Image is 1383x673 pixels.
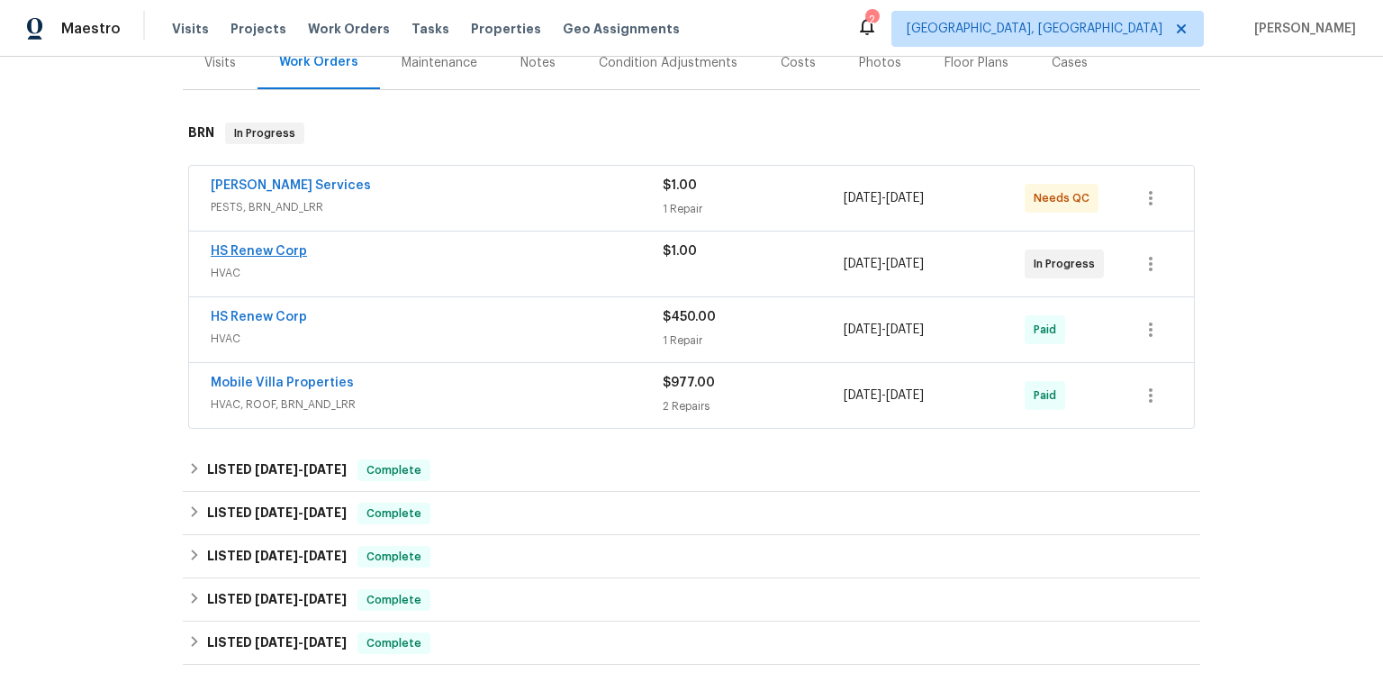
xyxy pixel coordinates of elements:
span: - [255,463,347,476]
div: 1 Repair [663,200,844,218]
span: [DATE] [303,463,347,476]
div: 2 Repairs [663,397,844,415]
span: [PERSON_NAME] [1247,20,1356,38]
a: Mobile Villa Properties [211,377,354,389]
span: Properties [471,20,541,38]
div: 2 [865,11,878,29]
span: Complete [359,461,429,479]
span: [DATE] [303,506,347,519]
span: [DATE] [844,389,881,402]
span: Geo Assignments [563,20,680,38]
span: In Progress [227,124,303,142]
span: [DATE] [255,593,298,605]
span: - [844,189,924,207]
div: Floor Plans [945,54,1008,72]
span: [DATE] [886,258,924,270]
div: LISTED [DATE]-[DATE]Complete [183,492,1200,535]
span: Complete [359,505,429,523]
span: [DATE] [255,636,298,649]
h6: LISTED [207,589,347,611]
span: Tasks [411,23,449,35]
div: Cases [1052,54,1088,72]
span: - [844,321,924,339]
span: [DATE] [255,506,298,519]
span: $1.00 [663,179,697,192]
span: [DATE] [255,463,298,476]
h6: BRN [188,123,214,144]
span: Paid [1034,387,1063,405]
div: LISTED [DATE]-[DATE]Complete [183,449,1200,492]
div: Work Orders [279,53,358,71]
span: Paid [1034,321,1063,339]
div: LISTED [DATE]-[DATE]Complete [183,622,1200,665]
a: HS Renew Corp [211,311,307,323]
span: [DATE] [844,258,881,270]
span: HVAC [211,264,663,282]
span: In Progress [1034,255,1102,273]
span: Complete [359,591,429,609]
span: [DATE] [886,389,924,402]
h6: LISTED [207,546,347,568]
span: $450.00 [663,311,716,323]
span: HVAC, ROOF, BRN_AND_LRR [211,396,663,414]
span: Visits [172,20,209,38]
span: Maestro [61,20,121,38]
span: [DATE] [303,636,347,649]
div: Maintenance [402,54,477,72]
h6: LISTED [207,503,347,524]
span: HVAC [211,330,663,348]
h6: LISTED [207,459,347,481]
div: Condition Adjustments [599,54,737,72]
span: [DATE] [303,593,347,605]
div: Costs [781,54,816,72]
span: - [255,636,347,649]
span: - [844,387,924,405]
span: $1.00 [663,245,697,258]
span: Needs QC [1034,189,1097,207]
span: Work Orders [308,20,390,38]
h6: LISTED [207,632,347,654]
span: Complete [359,548,429,566]
a: HS Renew Corp [211,245,307,258]
span: Projects [230,20,286,38]
span: - [844,255,924,273]
span: - [255,593,347,605]
span: [DATE] [886,192,924,205]
span: [DATE] [844,192,881,205]
span: [DATE] [255,550,298,562]
span: PESTS, BRN_AND_LRR [211,198,663,216]
div: 1 Repair [663,332,844,350]
span: [DATE] [844,323,881,336]
span: - [255,550,347,562]
span: [GEOGRAPHIC_DATA], [GEOGRAPHIC_DATA] [907,20,1162,38]
span: Complete [359,634,429,652]
span: - [255,506,347,519]
div: Visits [204,54,236,72]
div: LISTED [DATE]-[DATE]Complete [183,535,1200,578]
div: Notes [520,54,556,72]
div: LISTED [DATE]-[DATE]Complete [183,578,1200,622]
span: [DATE] [303,550,347,562]
div: BRN In Progress [183,105,1200,162]
div: Photos [859,54,901,72]
a: [PERSON_NAME] Services [211,179,371,192]
span: $977.00 [663,377,715,389]
span: [DATE] [886,323,924,336]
